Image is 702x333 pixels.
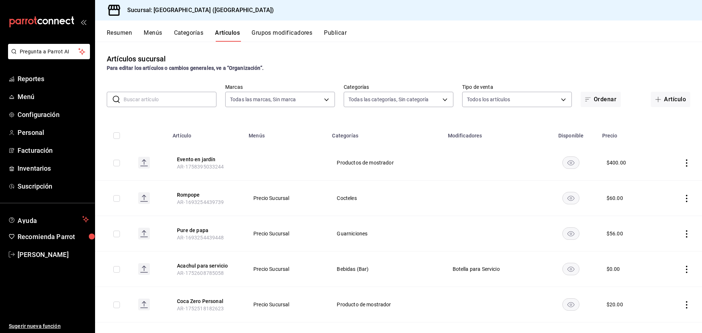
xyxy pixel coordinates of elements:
button: actions [683,266,690,273]
h3: Sucursal: [GEOGRAPHIC_DATA] ([GEOGRAPHIC_DATA]) [121,6,274,15]
button: actions [683,159,690,167]
button: actions [683,301,690,309]
button: availability-product [562,192,580,204]
a: Pregunta a Parrot AI [5,53,90,61]
button: edit-product-location [177,298,235,305]
span: AR-1758395033244 [177,164,224,170]
span: Todas las marcas, Sin marca [230,96,296,103]
span: Menú [18,92,89,102]
th: Menús [244,122,328,145]
span: Precio Sucursal [253,196,318,201]
button: actions [683,230,690,238]
button: edit-product-location [177,227,235,234]
th: Disponible [544,122,597,145]
button: edit-product-location [177,156,235,163]
th: Artículo [168,122,244,145]
span: Precio Sucursal [253,266,318,272]
span: AR-1693254439448 [177,235,224,241]
button: Artículo [651,92,690,107]
span: Configuración [18,110,89,120]
div: $ 56.00 [607,230,623,237]
span: AR-1752518182623 [177,306,224,311]
div: $ 60.00 [607,194,623,202]
button: availability-product [562,156,580,169]
label: Marcas [225,84,335,90]
span: Inventarios [18,163,89,173]
button: Publicar [324,29,347,42]
span: Todas las categorías, Sin categoría [348,96,429,103]
div: $ 20.00 [607,301,623,308]
button: Ordenar [581,92,621,107]
span: AR-1693254439739 [177,199,224,205]
button: edit-product-location [177,262,235,269]
div: Artículos sucursal [107,53,166,64]
span: Sugerir nueva función [9,322,89,330]
button: availability-product [562,227,580,240]
span: Reportes [18,74,89,84]
button: actions [683,195,690,202]
span: Botella para Servicio [453,266,535,272]
span: Productos de mostrador [337,160,434,165]
span: Facturación [18,145,89,155]
th: Precio [598,122,659,145]
button: Menús [144,29,162,42]
span: Ayuda [18,215,79,224]
button: open_drawer_menu [80,19,86,25]
label: Categorías [344,84,453,90]
span: Suscripción [18,181,89,191]
th: Categorías [328,122,443,145]
span: Personal [18,128,89,137]
label: Tipo de venta [462,84,572,90]
span: AR-1752608785058 [177,270,224,276]
span: Cocteles [337,196,434,201]
span: [PERSON_NAME] [18,250,89,260]
th: Modificadores [444,122,544,145]
button: Resumen [107,29,132,42]
button: Categorías [174,29,204,42]
div: $ 400.00 [607,159,626,166]
button: availability-product [562,298,580,311]
span: Producto de mostrador [337,302,434,307]
button: Grupos modificadores [252,29,312,42]
span: Bebidas (Bar) [337,266,434,272]
input: Buscar artículo [124,92,216,107]
span: Pregunta a Parrot AI [20,48,79,56]
button: Pregunta a Parrot AI [8,44,90,59]
span: Precio Sucursal [253,302,318,307]
div: navigation tabs [107,29,702,42]
span: Todos los artículos [467,96,510,103]
button: edit-product-location [177,191,235,198]
span: Precio Sucursal [253,231,318,236]
span: Guarniciones [337,231,434,236]
div: $ 0.00 [607,265,620,273]
button: availability-product [562,263,580,275]
strong: Para editar los artículos o cambios generales, ve a “Organización”. [107,65,264,71]
span: Recomienda Parrot [18,232,89,242]
button: Artículos [215,29,240,42]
